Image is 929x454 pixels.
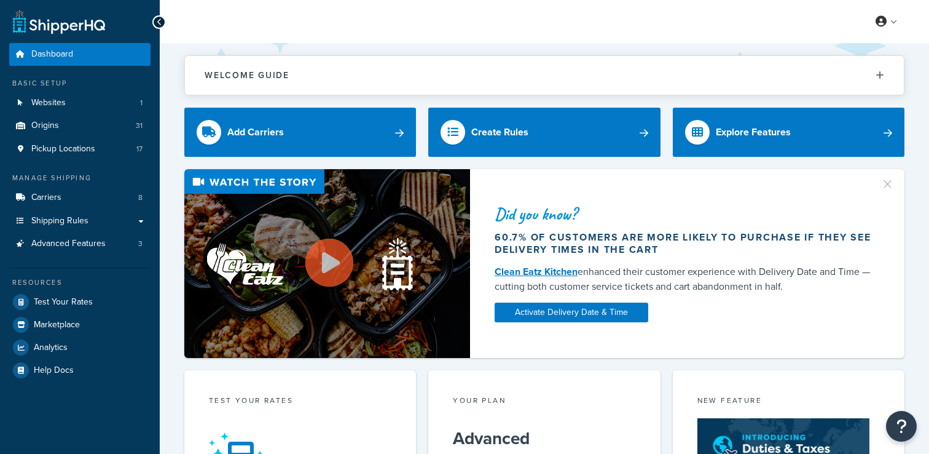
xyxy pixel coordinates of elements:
[34,320,80,330] span: Marketplace
[9,359,151,381] a: Help Docs
[136,144,143,154] span: 17
[9,210,151,233] a: Shipping Rules
[495,265,872,294] div: enhanced their customer experience with Delivery Date and Time — cutting both customer service ti...
[9,233,151,255] a: Advanced Features3
[9,138,151,161] li: Pickup Locations
[495,303,648,322] a: Activate Delivery Date & Time
[31,193,61,203] span: Carriers
[185,56,904,95] button: Welcome Guide
[184,108,416,157] a: Add Carriers
[9,233,151,255] li: Advanced Features
[886,411,917,442] button: Open Resource Center
[9,337,151,359] a: Analytics
[31,144,95,154] span: Pickup Locations
[34,297,93,308] span: Test Your Rates
[31,121,59,131] span: Origins
[138,193,143,203] span: 8
[471,124,528,141] div: Create Rules
[9,138,151,161] a: Pickup Locations17
[209,395,391,409] div: Test your rates
[184,169,470,358] img: Video thumbnail
[31,239,106,249] span: Advanced Features
[673,108,904,157] a: Explore Features
[205,71,289,80] h2: Welcome Guide
[9,92,151,114] a: Websites1
[428,108,660,157] a: Create Rules
[697,395,880,409] div: New Feature
[9,186,151,209] li: Carriers
[9,114,151,137] a: Origins31
[9,186,151,209] a: Carriers8
[9,92,151,114] li: Websites
[31,98,66,108] span: Websites
[9,78,151,89] div: Basic Setup
[9,43,151,66] a: Dashboard
[227,124,284,141] div: Add Carriers
[31,49,73,60] span: Dashboard
[31,216,88,226] span: Shipping Rules
[9,277,151,288] div: Resources
[453,429,635,448] h5: Advanced
[716,124,791,141] div: Explore Features
[138,239,143,249] span: 3
[495,205,872,223] div: Did you know?
[9,173,151,183] div: Manage Shipping
[34,365,74,376] span: Help Docs
[140,98,143,108] span: 1
[495,265,578,279] a: Clean Eatz Kitchen
[453,395,635,409] div: Your Plan
[9,314,151,336] a: Marketplace
[495,231,872,256] div: 60.7% of customers are more likely to purchase if they see delivery times in the cart
[9,114,151,137] li: Origins
[34,343,68,353] span: Analytics
[9,291,151,313] a: Test Your Rates
[136,121,143,131] span: 31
